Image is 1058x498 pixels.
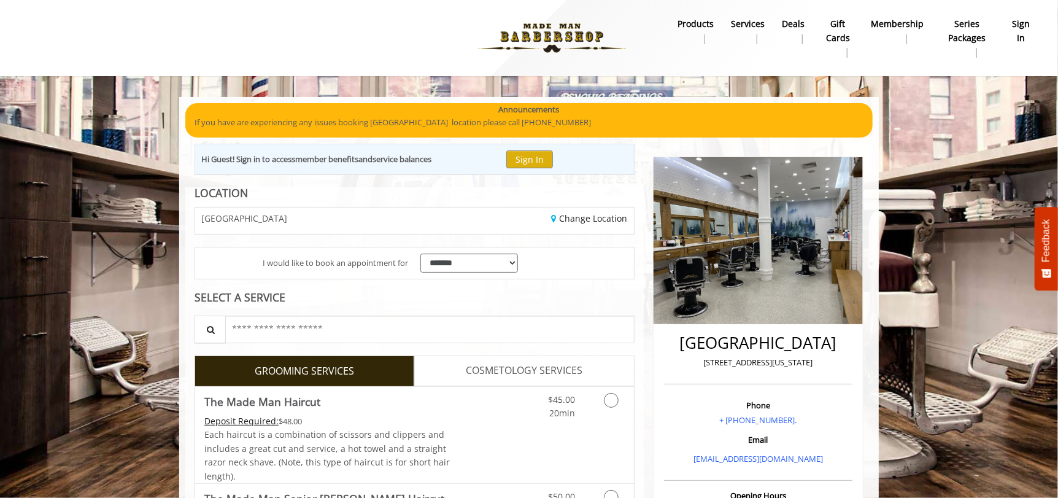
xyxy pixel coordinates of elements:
img: Made Man Barbershop logo [468,4,636,72]
b: Membership [871,17,924,31]
button: Feedback - Show survey [1035,207,1058,290]
b: products [678,17,714,31]
b: The Made Man Haircut [204,393,320,410]
button: Service Search [194,316,226,343]
span: $45.00 [548,394,575,405]
b: Deals [782,17,805,31]
h3: Email [667,435,849,444]
div: Hi Guest! Sign in to access and [201,153,431,166]
span: [GEOGRAPHIC_DATA] [201,214,287,223]
a: Series packagesSeries packages [933,15,1002,61]
span: I would like to book an appointment for [263,257,408,270]
a: + [PHONE_NUMBER]. [719,414,797,426]
span: 20min [549,407,575,419]
span: Each haircut is a combination of scissors and clippers and includes a great cut and service, a ho... [204,429,450,481]
a: ServicesServices [722,15,773,47]
b: service balances [373,154,431,165]
a: DealsDeals [773,15,813,47]
a: Change Location [552,212,628,224]
div: $48.00 [204,414,451,428]
h2: [GEOGRAPHIC_DATA] [667,334,849,352]
b: LOCATION [195,185,248,200]
b: sign in [1011,17,1032,45]
a: Gift cardsgift cards [813,15,863,61]
span: Feedback [1041,219,1052,262]
span: GROOMING SERVICES [255,364,354,379]
a: sign insign in [1002,15,1040,47]
p: If you have are experiencing any issues booking [GEOGRAPHIC_DATA] location please call [PHONE_NUM... [195,116,863,129]
a: [EMAIL_ADDRESS][DOMAIN_NAME] [693,453,823,464]
div: SELECT A SERVICE [195,292,635,303]
b: Services [731,17,765,31]
b: Series packages [941,17,994,45]
a: MembershipMembership [863,15,933,47]
span: This service needs some Advance to be paid before we block your appointment [204,415,279,427]
b: Announcements [499,103,560,116]
p: [STREET_ADDRESS][US_STATE] [667,356,849,369]
b: gift cards [822,17,854,45]
a: Productsproducts [669,15,722,47]
b: member benefits [295,154,358,165]
h3: Phone [667,401,849,410]
button: Sign In [506,150,553,168]
span: COSMETOLOGY SERVICES [466,363,582,379]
